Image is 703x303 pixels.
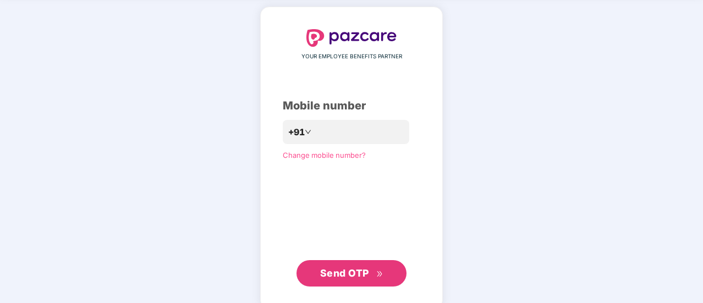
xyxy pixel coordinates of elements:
span: YOUR EMPLOYEE BENEFITS PARTNER [301,52,402,61]
span: double-right [376,271,383,278]
span: Send OTP [320,267,369,279]
button: Send OTPdouble-right [296,260,407,287]
span: +91 [288,125,305,139]
a: Change mobile number? [283,151,366,159]
span: down [305,129,311,135]
img: logo [306,29,397,47]
div: Mobile number [283,97,420,114]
